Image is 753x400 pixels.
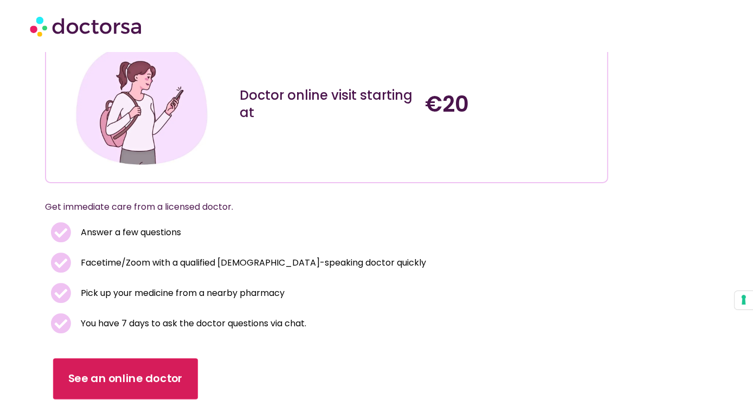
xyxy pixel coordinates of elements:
[72,35,211,174] img: Illustration depicting a young woman in a casual outfit, engaged with her smartphone. She has a p...
[78,255,426,270] span: Facetime/Zoom with a qualified [DEMOGRAPHIC_DATA]-speaking doctor quickly
[45,199,582,215] p: Get immediate care from a licensed doctor.
[78,286,285,301] span: Pick up your medicine from a nearby pharmacy
[78,316,306,331] span: You have 7 days to ask the doctor questions via chat.
[53,358,198,399] a: See an online doctor
[240,87,414,121] div: Doctor online visit starting at
[425,91,600,117] h4: €20
[735,291,753,309] button: Your consent preferences for tracking technologies
[78,225,181,240] span: Answer a few questions
[68,371,183,387] span: See an online doctor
